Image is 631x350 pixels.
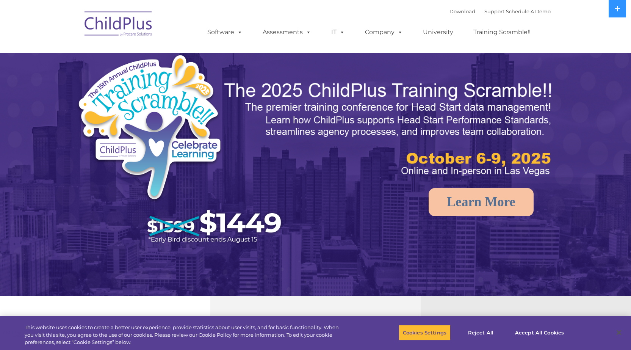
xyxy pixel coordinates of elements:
a: Download [449,8,475,14]
button: Accept All Cookies [511,325,568,341]
button: Cookies Settings [399,325,451,341]
a: IT [324,25,352,40]
img: ChildPlus by Procare Solutions [81,6,157,44]
a: Training Scramble!! [466,25,538,40]
button: Reject All [457,325,504,341]
a: Company [357,25,410,40]
a: Support [484,8,504,14]
font: | [449,8,551,14]
a: Learn More [429,188,534,216]
span: Phone number [105,81,138,87]
span: Last name [105,50,128,56]
a: Schedule A Demo [506,8,551,14]
div: This website uses cookies to create a better user experience, provide statistics about user visit... [25,324,347,346]
a: University [415,25,461,40]
a: Software [200,25,250,40]
a: Assessments [255,25,319,40]
button: Close [611,324,627,341]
